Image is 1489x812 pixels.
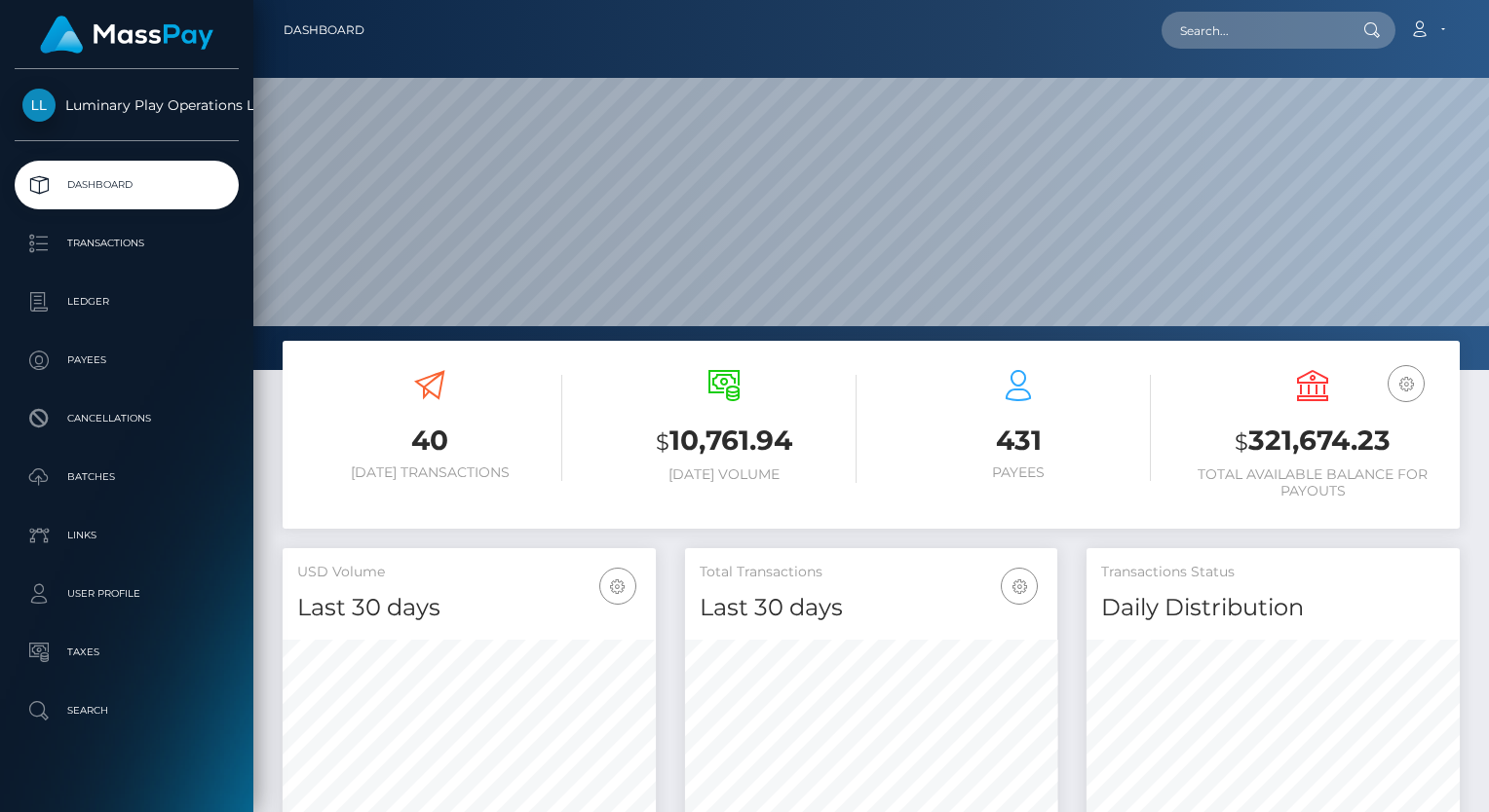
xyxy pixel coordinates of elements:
[1101,563,1445,582] h5: Transactions Status
[15,511,239,560] a: Links
[297,422,562,460] h3: 40
[22,89,56,122] img: Luminary Play Operations Limited
[22,170,231,200] p: Dashboard
[886,464,1151,481] h6: Payees
[1180,466,1445,499] h6: Total Available Balance for Payouts
[700,563,1044,582] h5: Total Transactions
[1101,591,1445,625] h4: Daily Distribution
[1162,12,1345,49] input: Search...
[592,466,857,483] h6: [DATE] Volume
[297,464,562,481] h6: [DATE] Transactions
[15,96,239,114] span: Luminary Play Operations Limited
[40,16,213,54] img: MassPay Logo
[15,628,239,677] a: Taxes
[22,638,231,667] p: Taxes
[297,563,641,582] h5: USD Volume
[22,404,231,433] p: Cancellations
[15,277,239,326] a: Ledger
[15,453,239,501] a: Batches
[297,591,641,625] h4: Last 30 days
[886,422,1151,460] h3: 431
[22,579,231,609] p: User Profile
[22,521,231,550] p: Links
[15,161,239,209] a: Dashboard
[1235,428,1248,456] small: $
[284,10,364,51] a: Dashboard
[15,336,239,385] a: Payees
[592,422,857,461] h3: 10,761.94
[22,229,231,258] p: Transactions
[15,219,239,268] a: Transactions
[656,428,669,456] small: $
[15,686,239,735] a: Search
[22,462,231,492] p: Batches
[1180,422,1445,461] h3: 321,674.23
[22,346,231,375] p: Payees
[15,570,239,618] a: User Profile
[22,696,231,725] p: Search
[700,591,1044,625] h4: Last 30 days
[22,287,231,316] p: Ledger
[15,394,239,443] a: Cancellations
